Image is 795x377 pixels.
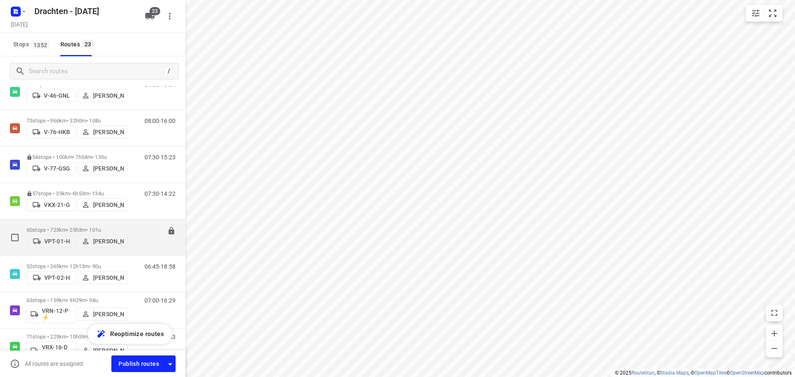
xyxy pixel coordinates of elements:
p: 52 stops • 365km • 12h13m • 90u [26,263,128,269]
a: Stadia Maps [660,370,689,376]
button: V-46-GNL [26,89,76,102]
p: 08:00-16:00 [145,118,176,124]
p: 06:45-18:58 [145,263,176,270]
p: 60 stops • 723km • 25h3m • 101u [26,227,128,233]
button: [PERSON_NAME] [78,89,128,102]
span: 1352 [31,41,50,49]
div: / [164,67,173,76]
span: Select [7,229,23,246]
p: [PERSON_NAME] [93,238,124,245]
button: VPT-01-H [26,235,76,248]
button: Publish routes [111,355,165,372]
p: V-76-HKB [44,129,70,135]
button: [PERSON_NAME] [78,162,128,175]
span: Reoptimize routes [110,329,164,339]
p: 71 stops • 229km • 10h59m • 109u [26,334,128,340]
p: 07:30-14:22 [145,190,176,197]
a: Routetitan [631,370,655,376]
button: Map settings [747,5,764,22]
span: Publish routes [118,359,159,369]
p: 54 stops • 100km • 7h54m • 135u [26,154,128,160]
span: 23 [149,7,160,15]
button: VRX-16-D ⚡ [26,341,76,360]
button: Lock route [167,227,176,236]
p: VPT-02-H [44,274,70,281]
h5: Drachten - [DATE] [31,5,138,18]
button: [PERSON_NAME] [78,198,128,211]
p: [PERSON_NAME] [93,274,124,281]
button: Fit zoom [764,5,781,22]
p: [PERSON_NAME] [93,129,124,135]
div: Driver app settings [165,358,175,369]
span: Stops [13,39,52,50]
p: [PERSON_NAME] [93,311,124,317]
button: [PERSON_NAME] [78,344,128,357]
button: [PERSON_NAME] [78,235,128,248]
p: 07:00-16:29 [145,297,176,304]
p: VPT-01-H [44,238,70,245]
p: VKX-21-G [44,202,70,208]
div: Routes [60,39,96,50]
h5: [DATE] [7,19,31,29]
div: small contained button group [746,5,783,22]
a: OpenMapTiles [694,370,726,376]
button: [PERSON_NAME] [78,271,128,284]
button: VKX-21-G [26,198,76,211]
span: 23 [82,40,94,48]
p: All routes are assigned. [25,360,84,367]
a: OpenStreetMap [730,370,764,376]
p: 57 stops • 33km • 6h53m • 134u [26,190,128,197]
p: [PERSON_NAME] [93,202,124,208]
p: VRN-12-P ⚡ [42,307,72,321]
p: V-46-GNL [44,92,70,99]
p: V-77-GSG [44,165,70,172]
button: V-76-HKB [26,125,76,139]
button: Reoptimize routes [88,324,172,344]
p: [PERSON_NAME] [93,165,124,172]
button: VRN-12-P ⚡ [26,305,76,323]
button: More [161,8,178,24]
button: [PERSON_NAME] [78,125,128,139]
button: V-77-GSG [26,162,76,175]
p: 73 stops • 966km • 32h0m • 108u [26,118,128,124]
input: Search routes [29,65,164,78]
p: [PERSON_NAME] [93,92,124,99]
p: 07:30-15:23 [145,154,176,161]
button: [PERSON_NAME] [78,307,128,321]
p: [PERSON_NAME] [93,347,124,354]
li: © 2025 , © , © © contributors [615,370,792,376]
p: 63 stops • 159km • 9h29m • 98u [26,297,128,303]
p: VRX-16-D ⚡ [42,344,72,357]
button: 23 [142,8,158,24]
button: VPT-02-H [26,271,76,284]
